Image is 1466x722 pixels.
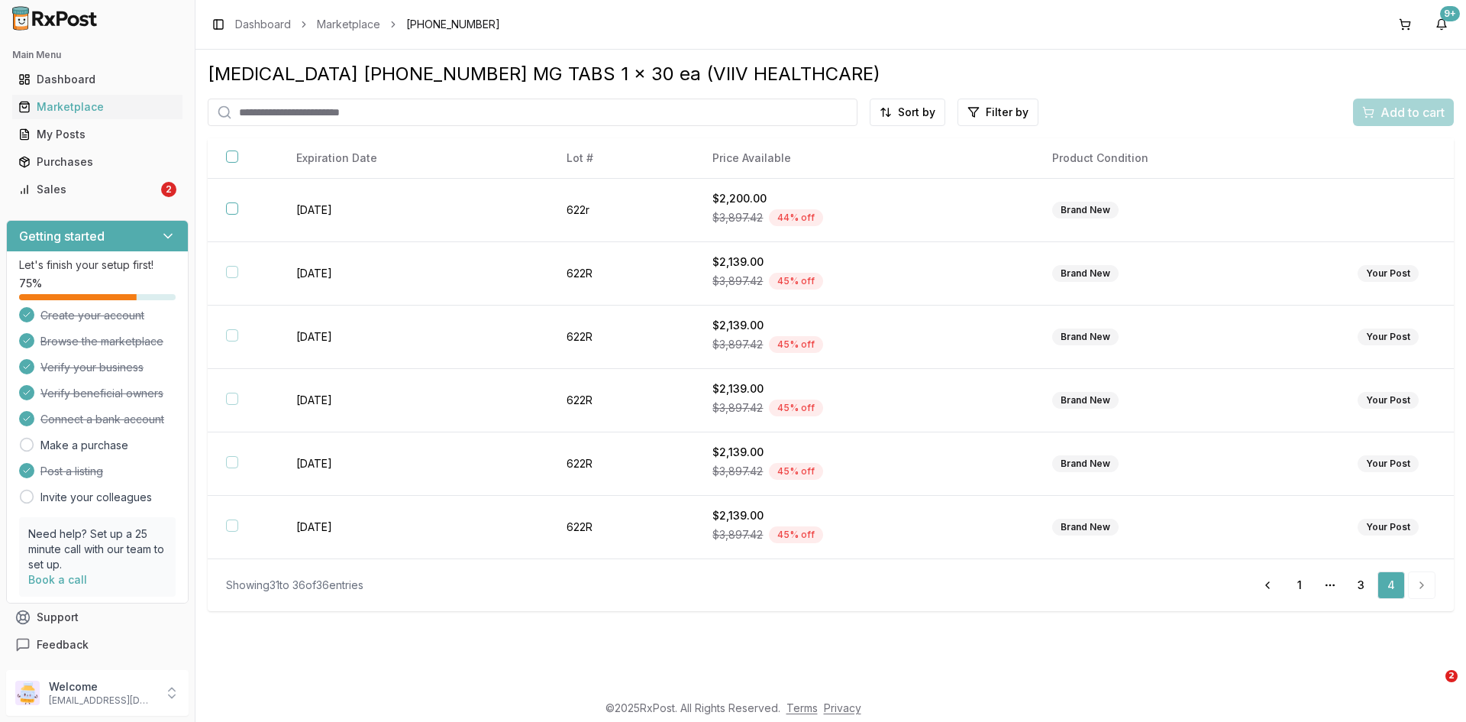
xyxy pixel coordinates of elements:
td: [DATE] [278,432,548,496]
button: 9+ [1429,12,1454,37]
span: Create your account [40,308,144,323]
div: 45 % off [769,273,823,290]
span: Browse the marketplace [40,334,163,349]
p: Welcome [49,679,155,694]
a: Privacy [824,701,861,714]
a: Dashboard [235,17,291,32]
div: [MEDICAL_DATA] [PHONE_NUMBER] MG TABS 1 x 30 ea (VIIV HEALTHCARE) [208,62,1454,86]
div: Brand New [1052,392,1119,409]
button: Purchases [6,150,189,174]
th: Expiration Date [278,138,548,179]
td: [DATE] [278,496,548,559]
td: [DATE] [278,369,548,432]
td: [DATE] [278,242,548,306]
a: Dashboard [12,66,182,93]
span: $3,897.42 [712,337,763,352]
span: Sort by [898,105,935,120]
span: $3,897.42 [712,464,763,479]
div: Brand New [1052,329,1119,345]
div: Brand New [1052,202,1119,219]
div: Brand New [1052,455,1119,472]
th: Product Condition [1034,138,1339,179]
div: $2,200.00 [712,191,1015,206]
td: 622r [548,179,694,242]
span: Verify your business [40,360,144,375]
button: Support [6,604,189,631]
nav: breadcrumb [235,17,500,32]
div: 45 % off [769,336,823,353]
td: 622R [548,242,694,306]
iframe: Intercom live chat [1414,670,1451,707]
div: Sales [18,182,158,197]
a: Purchases [12,148,182,176]
div: Brand New [1052,265,1119,282]
span: 2 [1445,670,1458,682]
div: Purchases [18,154,176,170]
div: Your Post [1358,329,1419,345]
div: 45 % off [769,400,823,416]
button: Marketplace [6,95,189,119]
div: $2,139.00 [712,254,1015,270]
h3: Getting started [19,227,105,245]
div: Brand New [1052,519,1119,536]
a: Invite your colleagues [40,490,152,505]
p: Let's finish your setup first! [19,257,176,273]
div: 2 [161,182,176,197]
button: Feedback [6,631,189,659]
h2: Main Menu [12,49,182,61]
a: Book a call [28,573,87,586]
span: Verify beneficial owners [40,386,163,401]
div: $2,139.00 [712,445,1015,460]
td: 622R [548,496,694,559]
span: Filter by [986,105,1028,120]
a: Sales2 [12,176,182,203]
span: Post a listing [40,464,103,479]
span: Feedback [37,637,89,652]
span: $3,897.42 [712,400,763,416]
td: 622R [548,369,694,432]
div: Your Post [1358,455,1419,472]
nav: pagination [1252,571,1435,599]
td: 622R [548,306,694,369]
span: Connect a bank account [40,412,164,427]
button: Sort by [870,99,945,126]
span: $3,897.42 [712,210,763,225]
a: Go to previous page [1252,571,1283,599]
div: 45 % off [769,463,823,480]
a: My Posts [12,121,182,148]
div: 45 % off [769,526,823,543]
th: Lot # [548,138,694,179]
span: $3,897.42 [712,274,763,289]
div: Your Post [1358,265,1419,282]
button: Dashboard [6,67,189,92]
a: Make a purchase [40,438,128,453]
div: My Posts [18,127,176,142]
th: Price Available [694,138,1033,179]
td: 622R [548,432,694,496]
img: User avatar [15,681,40,705]
div: Marketplace [18,99,176,115]
div: Showing 31 to 36 of 36 entries [226,578,363,593]
span: [PHONE_NUMBER] [406,17,500,32]
button: My Posts [6,122,189,147]
span: 75 % [19,276,42,291]
div: Your Post [1358,392,1419,409]
td: [DATE] [278,306,548,369]
div: $2,139.00 [712,508,1015,523]
span: $3,897.42 [712,527,763,542]
div: Your Post [1358,519,1419,536]
a: 4 [1377,571,1405,599]
a: 3 [1347,571,1374,599]
button: Sales2 [6,177,189,202]
p: [EMAIL_ADDRESS][DOMAIN_NAME] [49,694,155,707]
div: 44 % off [769,209,823,226]
p: Need help? Set up a 25 minute call with our team to set up. [28,526,166,572]
a: 1 [1286,571,1313,599]
div: Dashboard [18,72,176,87]
div: $2,139.00 [712,318,1015,333]
button: Filter by [957,99,1038,126]
a: Marketplace [317,17,380,32]
a: Marketplace [12,93,182,121]
a: Terms [786,701,818,714]
img: RxPost Logo [6,6,104,31]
